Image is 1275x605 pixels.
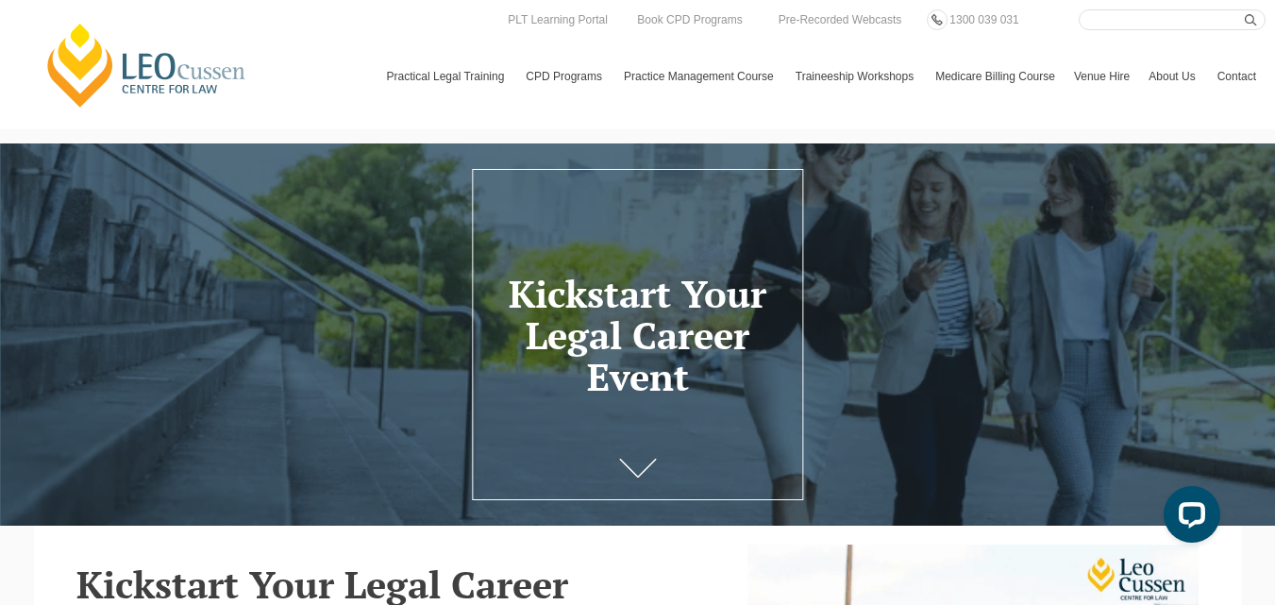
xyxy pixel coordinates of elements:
a: 1300 039 031 [945,9,1023,30]
a: Practice Management Course [614,49,786,104]
a: Pre-Recorded Webcasts [774,9,907,30]
a: Practical Legal Training [377,49,517,104]
a: PLT Learning Portal [503,9,612,30]
a: Book CPD Programs [632,9,747,30]
a: CPD Programs [516,49,614,104]
a: Contact [1208,49,1266,104]
h1: Kickstart Your Legal Career Event [484,273,790,397]
a: Medicare Billing Course [926,49,1065,104]
a: Traineeship Workshops [786,49,926,104]
iframe: LiveChat chat widget [1149,479,1228,558]
a: Venue Hire [1065,49,1139,104]
span: 1300 039 031 [949,13,1018,26]
h2: Kickstart Your Legal Career [76,563,720,605]
a: About Us [1139,49,1207,104]
a: [PERSON_NAME] Centre for Law [42,21,251,109]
